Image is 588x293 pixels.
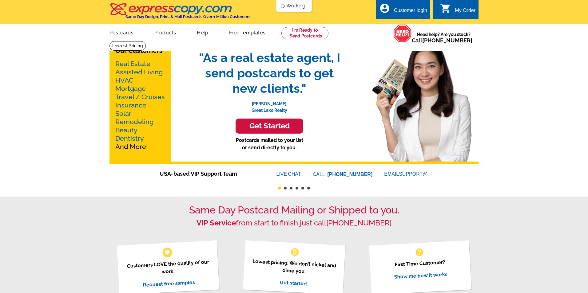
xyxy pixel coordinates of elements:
[412,37,472,44] span: Call
[100,25,143,39] a: Postcards
[193,119,346,134] a: Get Started
[145,25,186,39] a: Products
[455,8,475,16] div: My Order
[394,8,427,16] div: Customer login
[280,4,285,9] img: loading...
[394,271,447,280] a: Show me how it works
[376,257,463,269] p: First Time Customer?
[384,171,428,177] a: EMAILSUPPORT@
[193,96,346,114] p: [PERSON_NAME], Great Lake Realty
[115,101,146,109] a: Insurance
[125,14,251,19] h4: Same Day Design, Print, & Mail Postcards. Over 1 Million Customers.
[412,31,475,44] span: Need help? Are you stuck?
[290,187,292,189] button: 3 of 6
[399,170,428,178] font: SUPPORT@
[164,249,170,256] span: favorite
[219,25,275,39] a: Free Templates
[276,170,288,178] font: LIVE
[393,24,412,42] img: help
[115,135,144,142] a: Dentistry
[124,258,211,277] p: Customers LOVE the quality of our work.
[115,60,150,68] a: Real Estate
[115,126,137,134] a: Beauty
[313,171,326,178] font: CALL
[284,187,287,189] button: 2 of 6
[109,204,479,216] h1: Same Day Postcard Mailing or Shipped to you.
[328,172,373,177] a: [PHONE_NUMBER]
[243,122,296,131] h3: Get Started
[440,7,475,14] a: shopping_cart My Order
[109,7,251,19] a: Same Day Design, Print, & Mail Postcards. Over 1 Million Customers.
[278,187,281,189] button: 1 of 6
[422,37,472,44] a: [PHONE_NUMBER]
[326,218,391,227] a: [PHONE_NUMBER]
[115,85,146,92] a: Mortgage
[115,93,165,101] a: Travel / Cruises
[115,60,165,151] p: And More!
[415,247,424,257] span: help
[142,279,195,288] a: Request free samples
[197,218,236,227] strong: VIP Service
[250,257,337,277] p: Lowest pricing: We don’t nickel and dime you.
[296,187,298,189] button: 4 of 6
[115,110,131,117] a: Solar
[379,7,427,14] a: account_circle Customer login
[440,3,451,14] i: shopping_cart
[301,187,304,189] button: 5 of 6
[187,25,218,39] a: Help
[115,76,133,84] a: HVAC
[115,118,153,126] a: Remodeling
[109,219,479,228] h2: from start to finish just call
[290,247,300,257] span: monetization_on
[193,50,346,96] span: "As a real estate agent, I send postcards to get new clients."
[276,171,301,177] a: LIVECHAT
[379,3,390,14] i: account_circle
[115,68,163,76] a: Assisted Living
[280,279,307,287] a: Get started
[307,187,310,189] button: 6 of 6
[160,170,258,178] span: USA-based VIP Support Team
[193,137,346,151] p: Postcards mailed to your list or send directly to you.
